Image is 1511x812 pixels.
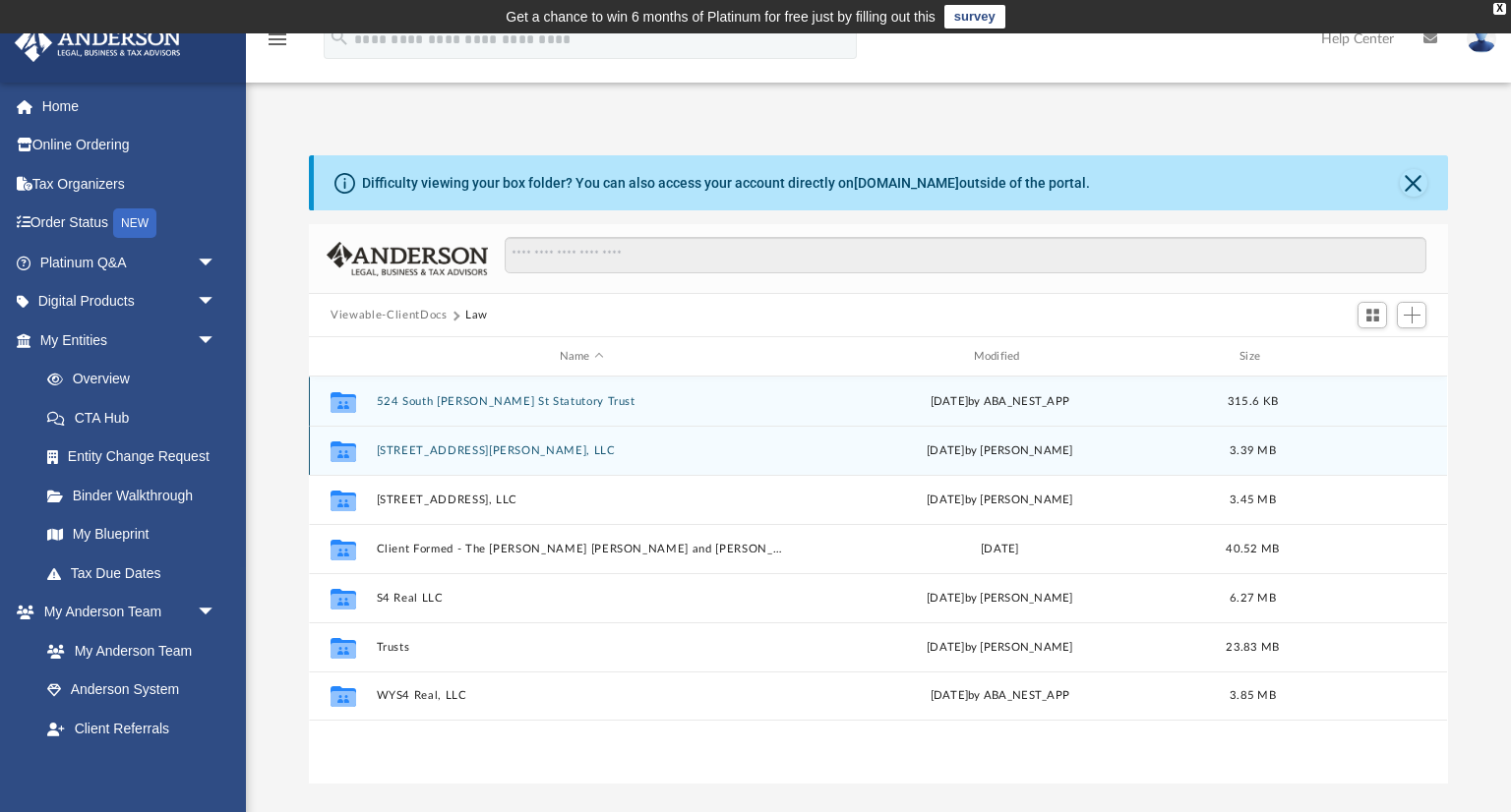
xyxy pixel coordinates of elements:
[1230,494,1276,505] span: 3.45 MB
[795,492,1205,509] div: [DATE] by [PERSON_NAME]
[14,203,246,244] a: Order StatusNEW
[14,164,246,203] a: Tax Organizers
[377,592,787,605] button: S4 Real LLC
[1358,302,1387,329] button: Switch to Grid View
[1230,445,1276,456] span: 3.39 MB
[1214,348,1293,366] div: Size
[113,208,156,238] div: NEW
[377,444,787,457] button: [STREET_ADDRESS][PERSON_NAME], LLC
[1301,348,1439,366] div: id
[377,493,787,506] button: [STREET_ADDRESS], LLC
[944,5,1005,29] a: survey
[28,631,226,670] a: My Anderson Team
[28,553,246,593] a: Tax Due Dates
[28,398,246,437] a: CTA Hub
[331,307,447,324] button: Viewable-ClientDocs
[377,689,787,702] button: WYS4 Real, LLC
[795,541,1205,558] div: [DATE]
[377,543,787,555] button: Client Formed - The [PERSON_NAME] [PERSON_NAME] and [PERSON_NAME] Living Trust
[505,237,1426,274] input: Search files and folders
[28,476,246,515] a: Binder Walkthrough
[376,348,786,366] div: Name
[1230,593,1276,604] span: 6.27 MB
[266,28,289,51] i: menu
[1400,169,1427,197] button: Close
[28,670,236,710] a: Anderson System
[9,24,187,62] img: Anderson Advisors Platinum Portal
[266,37,289,51] a: menu
[1397,302,1426,329] button: Add
[377,641,787,654] button: Trusts
[14,593,236,632] a: My Anderson Teamarrow_drop_down
[795,639,1205,657] div: [DATE] by [PERSON_NAME]
[795,393,1205,411] div: [DATE] by ABA_NEST_APP
[14,320,246,360] a: My Entitiesarrow_drop_down
[14,282,246,321] a: Digital Productsarrow_drop_down
[197,282,236,322] span: arrow_drop_down
[14,243,246,282] a: Platinum Q&Aarrow_drop_down
[377,395,787,408] button: 524 South [PERSON_NAME] St Statutory Trust
[309,377,1447,783] div: grid
[14,87,246,126] a: Home
[795,348,1205,366] div: Modified
[329,27,350,48] i: search
[28,709,236,748] a: Client Referrals
[854,175,959,191] a: [DOMAIN_NAME]
[197,243,236,283] span: arrow_drop_down
[1227,544,1280,554] span: 40.52 MB
[28,360,246,399] a: Overview
[14,126,246,165] a: Online Ordering
[318,348,367,366] div: id
[1228,396,1278,407] span: 315.6 KB
[506,5,936,29] div: Get a chance to win 6 months of Platinum for free just by filling out this
[197,320,236,361] span: arrow_drop_down
[1467,25,1496,53] img: User Pic
[28,515,236,554] a: My Blueprint
[28,437,246,477] a: Entity Change Request
[795,687,1205,705] div: [DATE] by ABA_NEST_APP
[362,173,1090,194] div: Difficulty viewing your box folder? You can also access your account directly on outside of the p...
[795,590,1205,608] div: [DATE] by [PERSON_NAME]
[197,593,236,633] span: arrow_drop_down
[795,442,1205,460] div: [DATE] by [PERSON_NAME]
[1493,3,1506,15] div: close
[1230,690,1276,701] span: 3.85 MB
[1227,642,1280,653] span: 23.83 MB
[465,307,488,324] button: Law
